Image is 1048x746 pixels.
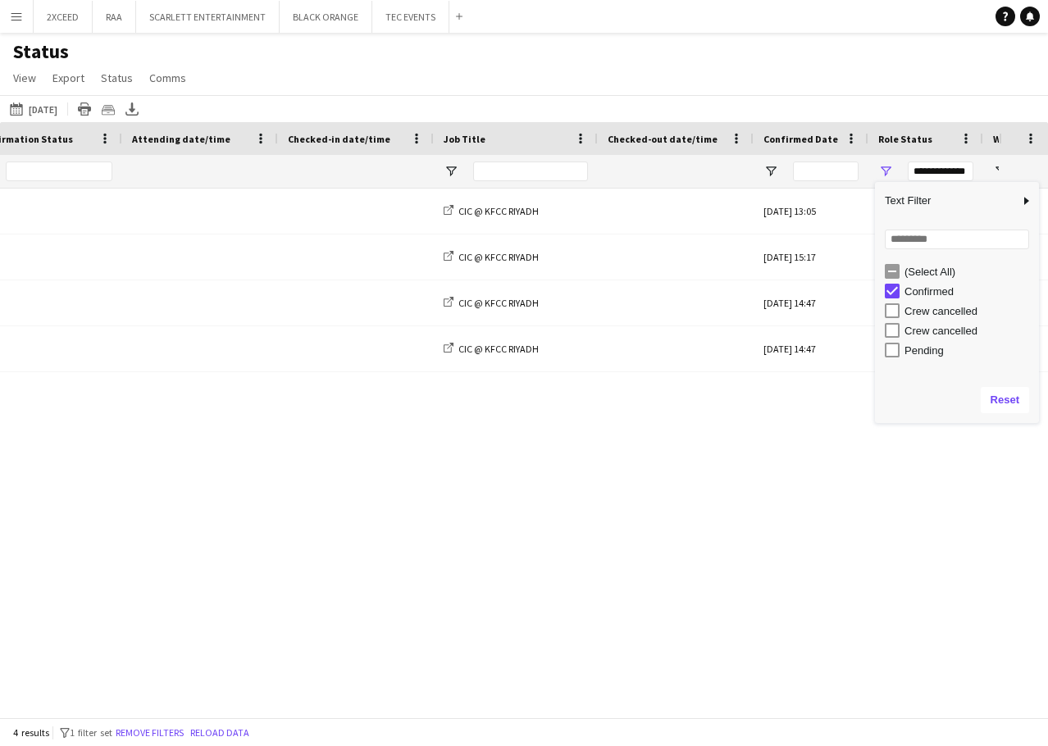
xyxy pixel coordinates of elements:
[187,724,253,742] button: Reload data
[754,326,868,371] div: [DATE] 14:47
[93,1,136,33] button: RAA
[101,71,133,85] span: Status
[6,161,112,181] input: Confirmation Status Filter Input
[94,67,139,89] a: Status
[875,262,1039,360] div: Filter List
[13,71,36,85] span: View
[458,297,539,309] span: CIC @ KFCC RIYADH
[132,133,230,145] span: Attending date/time
[763,133,838,145] span: Confirmed Date
[875,187,1019,215] span: Text Filter
[878,133,932,145] span: Role Status
[46,67,91,89] a: Export
[904,325,1034,337] div: Crew cancelled
[136,1,280,33] button: SCARLETT ENTERTAINMENT
[52,71,84,85] span: Export
[458,251,539,263] span: CIC @ KFCC RIYADH
[372,1,449,33] button: TEC EVENTS
[754,234,868,280] div: [DATE] 15:17
[70,726,112,739] span: 1 filter set
[444,133,485,145] span: Job Title
[904,266,1034,278] div: (Select All)
[473,161,588,181] input: Job Title Filter Input
[288,133,390,145] span: Checked-in date/time
[75,99,94,119] app-action-btn: Print
[458,205,539,217] span: CIC @ KFCC RIYADH
[444,297,539,309] a: CIC @ KFCC RIYADH
[878,164,893,179] button: Open Filter Menu
[904,285,1034,298] div: Confirmed
[280,1,372,33] button: BLACK ORANGE
[981,387,1029,413] button: Reset
[7,67,43,89] a: View
[98,99,118,119] app-action-btn: Crew files as ZIP
[904,344,1034,357] div: Pending
[34,1,93,33] button: 2XCEED
[458,343,539,355] span: CIC @ KFCC RIYADH
[993,164,1008,179] button: Open Filter Menu
[7,99,61,119] button: [DATE]
[875,182,1039,423] div: Column Filter
[904,305,1034,317] div: Crew cancelled
[444,343,539,355] a: CIC @ KFCC RIYADH
[608,133,718,145] span: Checked-out date/time
[885,230,1029,249] input: Search filter values
[793,161,859,181] input: Confirmed Date Filter Input
[143,67,193,89] a: Comms
[444,205,539,217] a: CIC @ KFCC RIYADH
[763,164,778,179] button: Open Filter Menu
[122,99,142,119] app-action-btn: Export XLSX
[112,724,187,742] button: Remove filters
[754,189,868,234] div: [DATE] 13:05
[444,251,539,263] a: CIC @ KFCC RIYADH
[149,71,186,85] span: Comms
[754,280,868,325] div: [DATE] 14:47
[444,164,458,179] button: Open Filter Menu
